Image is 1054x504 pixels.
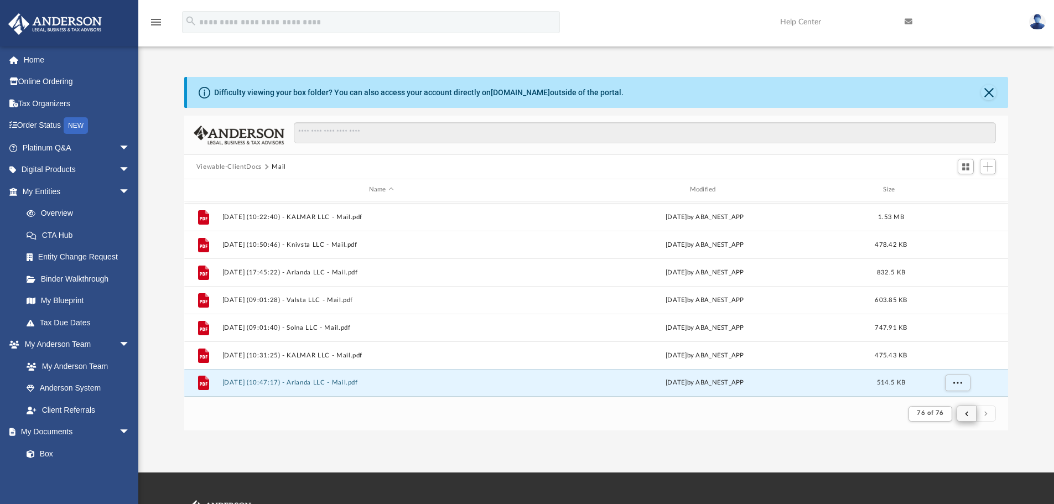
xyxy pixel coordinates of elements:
span: arrow_drop_down [119,159,141,181]
a: My Blueprint [15,290,141,312]
button: [DATE] (17:45:22) - Arlanda LLC - Mail.pdf [222,269,541,276]
button: Switch to Grid View [958,159,974,174]
div: Modified [545,185,864,195]
span: 832.5 KB [877,269,905,275]
div: [DATE] by ABA_NEST_APP [546,378,864,388]
i: menu [149,15,163,29]
span: arrow_drop_down [119,334,141,356]
button: [DATE] (09:01:40) - Solna LLC - Mail.pdf [222,324,541,331]
a: Tax Organizers [8,92,147,115]
button: [DATE] (10:31:25) - KALMAR LLC - Mail.pdf [222,352,541,359]
div: [DATE] by ABA_NEST_APP [546,295,864,305]
a: Tax Due Dates [15,311,147,334]
div: Size [869,185,913,195]
span: arrow_drop_down [119,421,141,444]
div: [DATE] by ABA_NEST_APP [546,240,864,250]
a: Client Referrals [15,399,141,421]
button: Add [980,159,996,174]
span: 478.42 KB [875,241,907,247]
a: menu [149,21,163,29]
button: [DATE] (10:47:17) - Arlanda LLC - Mail.pdf [222,379,541,386]
img: Anderson Advisors Platinum Portal [5,13,105,35]
button: Viewable-ClientDocs [196,162,262,172]
a: My Anderson Team [15,355,136,377]
i: search [185,15,197,27]
button: 76 of 76 [908,406,952,422]
span: 603.85 KB [875,297,907,303]
a: Platinum Q&Aarrow_drop_down [8,137,147,159]
button: [DATE] (10:22:40) - KALMAR LLC - Mail.pdf [222,214,541,221]
a: Binder Walkthrough [15,268,147,290]
a: Entity Change Request [15,246,147,268]
a: My Entitiesarrow_drop_down [8,180,147,202]
input: Search files and folders [294,122,996,143]
a: My Anderson Teamarrow_drop_down [8,334,141,356]
div: [DATE] by ABA_NEST_APP [546,267,864,277]
a: Anderson System [15,377,141,399]
div: id [918,185,995,195]
button: [DATE] (10:50:46) - Knivsta LLC - Mail.pdf [222,241,541,248]
span: 747.91 KB [875,324,907,330]
div: grid [184,201,1009,397]
a: Box [15,443,136,465]
div: [DATE] by ABA_NEST_APP [546,212,864,222]
button: Close [981,85,996,100]
a: [DOMAIN_NAME] [491,88,550,97]
a: Home [8,49,147,71]
div: Difficulty viewing your box folder? You can also access your account directly on outside of the p... [214,87,624,98]
a: Meeting Minutes [15,465,141,487]
a: Digital Productsarrow_drop_down [8,159,147,181]
button: More options [944,375,970,391]
span: 76 of 76 [917,410,943,416]
span: 475.43 KB [875,352,907,358]
a: Order StatusNEW [8,115,147,137]
div: [DATE] by ABA_NEST_APP [546,350,864,360]
a: My Documentsarrow_drop_down [8,421,141,443]
span: 514.5 KB [877,380,905,386]
div: Name [221,185,540,195]
div: id [189,185,217,195]
span: arrow_drop_down [119,180,141,203]
span: arrow_drop_down [119,137,141,159]
div: NEW [64,117,88,134]
span: 1.53 MB [878,214,904,220]
div: [DATE] by ABA_NEST_APP [546,323,864,332]
a: CTA Hub [15,224,147,246]
a: Overview [15,202,147,225]
button: Mail [272,162,286,172]
a: Online Ordering [8,71,147,93]
img: User Pic [1029,14,1046,30]
button: [DATE] (09:01:28) - Valsta LLC - Mail.pdf [222,297,541,304]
